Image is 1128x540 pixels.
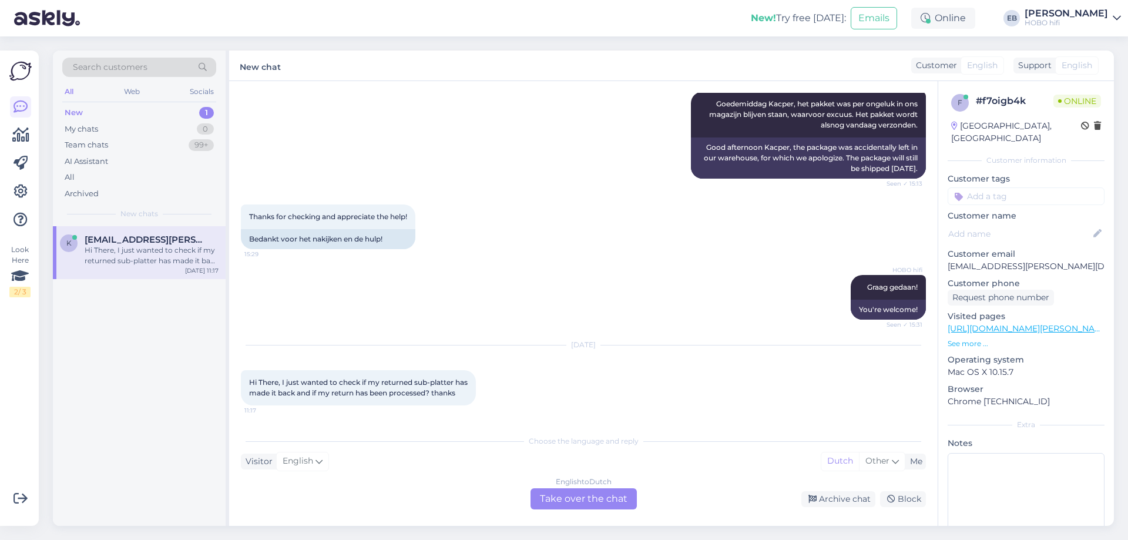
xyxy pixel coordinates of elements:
[691,137,926,179] div: Good afternoon Kacper, the package was accidentally left in our warehouse, for which we apologize...
[85,234,207,245] span: kacper.gorski@hotmail.co.uk
[1025,9,1108,18] div: [PERSON_NAME]
[951,120,1081,145] div: [GEOGRAPHIC_DATA], [GEOGRAPHIC_DATA]
[244,250,288,259] span: 15:29
[120,209,158,219] span: New chats
[283,455,313,468] span: English
[9,60,32,82] img: Askly Logo
[851,7,897,29] button: Emails
[1053,95,1101,108] span: Online
[62,84,76,99] div: All
[249,212,407,221] span: Thanks for checking and appreciate the help!
[948,383,1104,395] p: Browser
[65,172,75,183] div: All
[948,187,1104,205] input: Add a tag
[905,455,922,468] div: Me
[948,437,1104,450] p: Notes
[751,12,776,24] b: New!
[851,300,926,320] div: You're welcome!
[878,320,922,329] span: Seen ✓ 15:31
[967,59,998,72] span: English
[911,8,975,29] div: Online
[1013,59,1052,72] div: Support
[244,406,288,415] span: 11:17
[1062,59,1092,72] span: English
[878,179,922,188] span: Seen ✓ 15:13
[65,188,99,200] div: Archived
[1003,10,1020,26] div: EB
[197,123,214,135] div: 0
[948,366,1104,378] p: Mac OS X 10.15.7
[65,123,98,135] div: My chats
[85,245,219,266] div: Hi There, I just wanted to check if my returned sub-platter has made it back and if my return has...
[821,452,859,470] div: Dutch
[66,239,72,247] span: k
[199,107,214,119] div: 1
[865,455,889,466] span: Other
[241,340,926,350] div: [DATE]
[948,354,1104,366] p: Operating system
[241,229,415,249] div: Bedankt voor het nakijken en de hulp!
[948,338,1104,349] p: See more ...
[189,139,214,151] div: 99+
[9,287,31,297] div: 2 / 3
[241,455,273,468] div: Visitor
[185,266,219,275] div: [DATE] 11:17
[976,94,1053,108] div: # f7oigb4k
[948,227,1091,240] input: Add name
[948,290,1054,306] div: Request phone number
[958,98,962,107] span: f
[65,156,108,167] div: AI Assistant
[948,395,1104,408] p: Chrome [TECHNICAL_ID]
[948,277,1104,290] p: Customer phone
[948,248,1104,260] p: Customer email
[948,155,1104,166] div: Customer information
[9,244,31,297] div: Look Here
[801,491,875,507] div: Archive chat
[1025,9,1121,28] a: [PERSON_NAME]HOBO hifi
[122,84,142,99] div: Web
[709,99,919,129] span: Goedemiddag Kacper, het pakket was per ongeluk in ons magazijn blijven staan, waarvoor excuus. He...
[65,139,108,151] div: Team chats
[241,436,926,447] div: Choose the language and reply
[187,84,216,99] div: Socials
[556,477,612,487] div: English to Dutch
[751,11,846,25] div: Try free [DATE]:
[65,107,83,119] div: New
[880,491,926,507] div: Block
[1025,18,1108,28] div: HOBO hifi
[531,488,637,509] div: Take over the chat
[240,58,281,73] label: New chat
[878,266,922,274] span: HOBO hifi
[911,59,957,72] div: Customer
[948,260,1104,273] p: [EMAIL_ADDRESS][PERSON_NAME][DOMAIN_NAME]
[948,210,1104,222] p: Customer name
[948,173,1104,185] p: Customer tags
[867,283,918,291] span: Graag gedaan!
[249,378,469,397] span: Hi There, I just wanted to check if my returned sub-platter has made it back and if my return has...
[948,420,1104,430] div: Extra
[948,323,1110,334] a: [URL][DOMAIN_NAME][PERSON_NAME]
[948,310,1104,323] p: Visited pages
[73,61,147,73] span: Search customers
